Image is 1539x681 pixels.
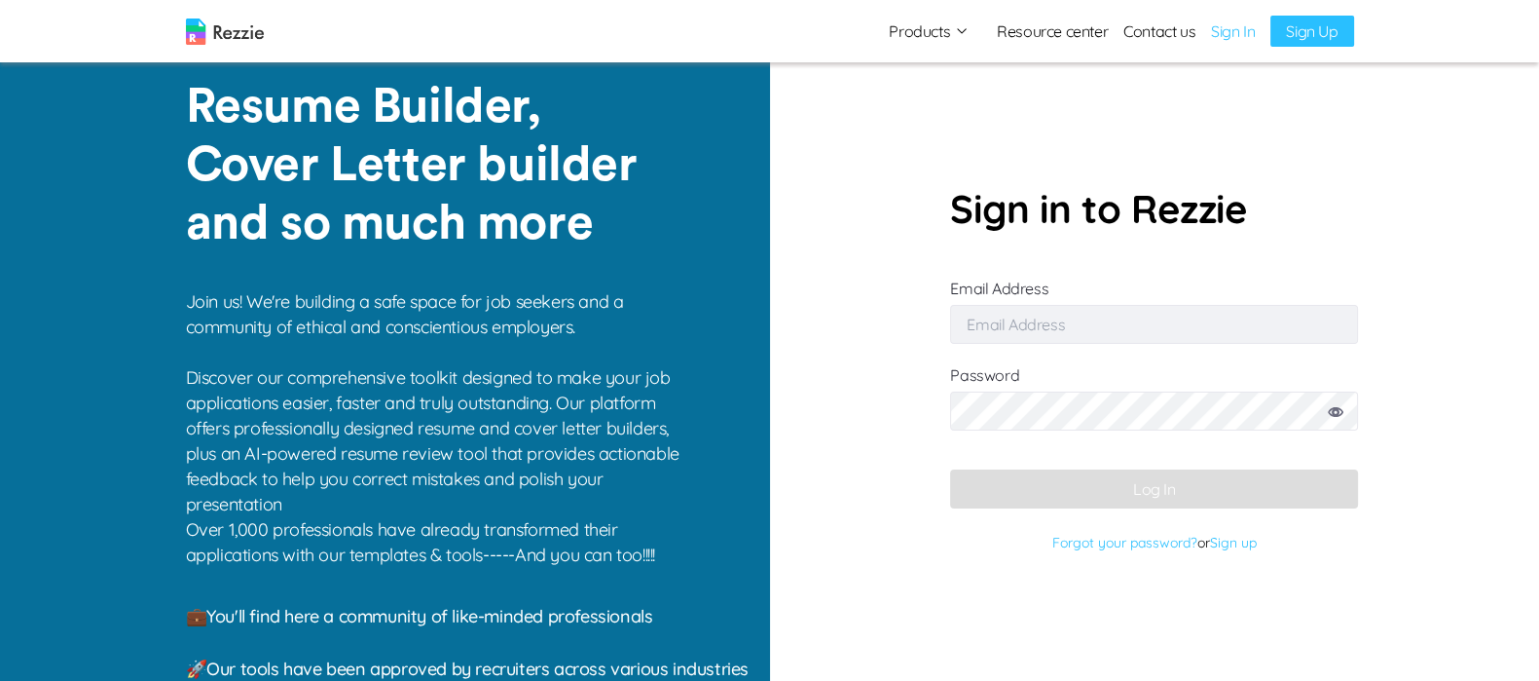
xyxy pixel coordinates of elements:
button: Log In [950,470,1358,509]
a: Sign Up [1270,16,1353,47]
a: Resource center [997,19,1108,43]
span: 💼 You'll find here a community of like-minded professionals [186,605,653,627]
p: Over 1,000 professionals have already transformed their applications with our templates & tools--... [186,517,693,568]
input: Password [950,392,1358,431]
a: Forgot your password? [1052,534,1197,551]
label: Email Address [950,279,1358,334]
input: Email Address [950,305,1358,344]
button: Products [889,19,970,43]
a: Contact us [1123,19,1195,43]
p: or [950,528,1358,557]
p: Join us! We're building a safe space for job seekers and a community of ethical and conscientious... [186,289,693,517]
p: Resume Builder, Cover Letter builder and so much more [186,78,672,253]
p: Sign in to Rezzie [950,179,1358,238]
label: Password [950,365,1358,450]
a: Sign In [1211,19,1255,43]
a: Sign up [1210,534,1257,551]
img: logo [186,19,264,45]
